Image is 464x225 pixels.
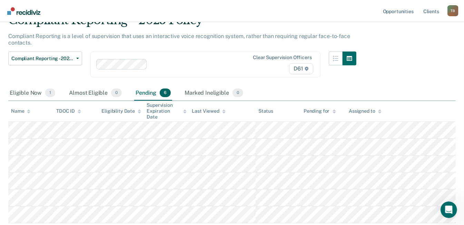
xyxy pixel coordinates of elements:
[8,33,350,46] p: Compliant Reporting is a level of supervision that uses an interactive voice recognition system, ...
[11,56,73,62] span: Compliant Reporting - 2025 Policy
[111,88,122,97] span: 0
[56,108,81,114] div: TDOC ID
[134,86,172,101] div: Pending6
[160,88,171,97] span: 6
[192,108,226,114] div: Last Viewed
[8,13,356,33] div: Compliant Reporting - 2025 Policy
[258,108,273,114] div: Status
[7,7,40,15] img: Recidiviz
[147,102,186,120] div: Supervision Expiration Date
[101,108,141,114] div: Eligibility Date
[447,5,458,16] button: Profile dropdown button
[68,86,123,101] div: Almost Eligible0
[45,88,55,97] span: 1
[233,88,243,97] span: 0
[8,86,57,101] div: Eligible Now1
[447,5,458,16] div: T B
[11,108,30,114] div: Name
[349,108,381,114] div: Assigned to
[289,63,313,74] span: D61
[304,108,336,114] div: Pending for
[441,201,457,218] iframe: Intercom live chat
[8,51,82,65] button: Compliant Reporting - 2025 Policy
[183,86,245,101] div: Marked Ineligible0
[253,55,312,60] div: Clear supervision officers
